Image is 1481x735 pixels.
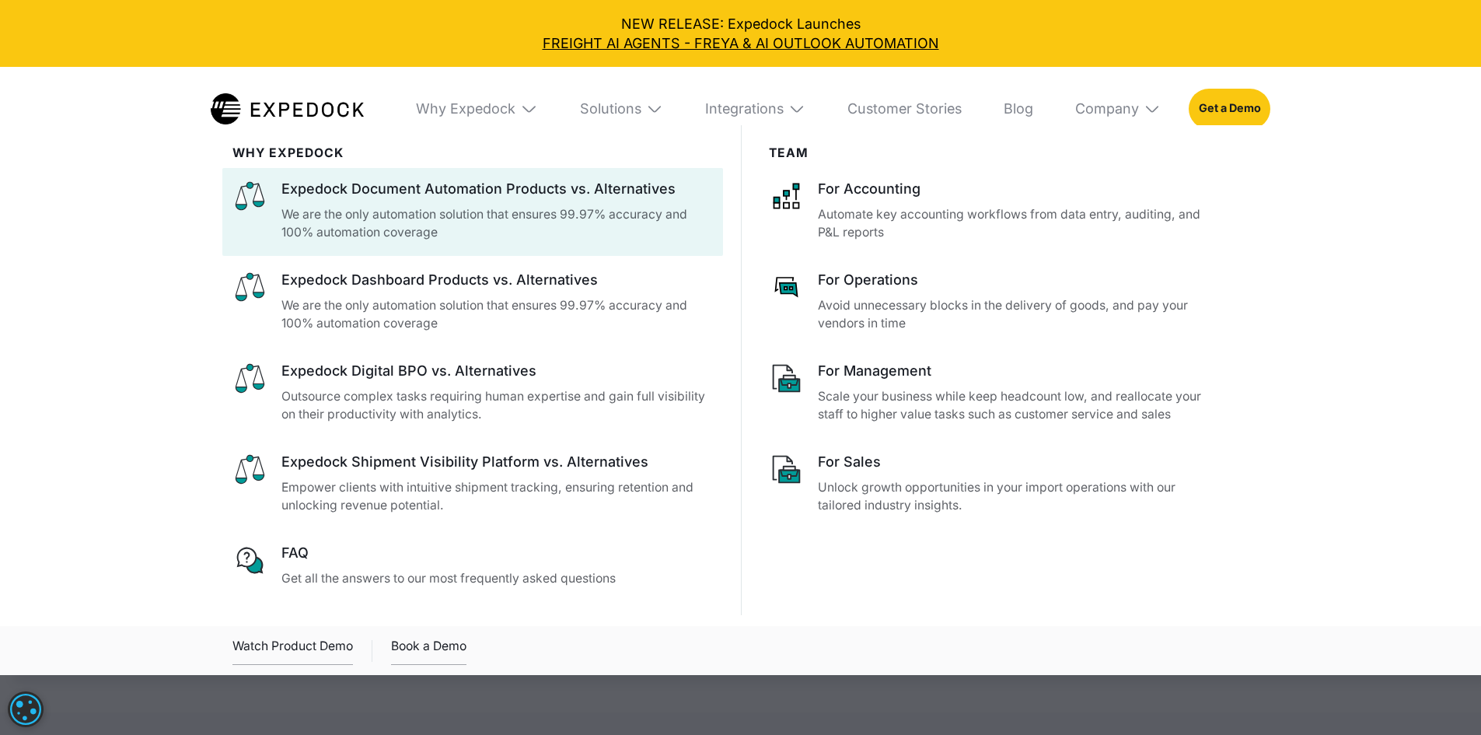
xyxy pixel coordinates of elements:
div: Why Expedock [402,67,551,151]
div: Solutions [580,100,641,117]
a: For SalesUnlock growth opportunities in your import operations with our tailored industry insights. [769,452,1221,515]
div: Solutions [566,67,677,151]
a: FREIGHT AI AGENTS - FREYA & AI OUTLOOK AUTOMATION [14,33,1467,53]
p: Scale your business while keep headcount low, and reallocate your staff to higher value tasks suc... [818,387,1221,424]
div: NEW RELEASE: Expedock Launches [14,14,1467,53]
a: open lightbox [232,636,353,665]
div: For Sales [818,452,1221,471]
div: For Operations [818,270,1221,289]
a: FAQGet all the answers to our most frequently asked questions [232,543,713,588]
div: Expedock Document Automation Products vs. Alternatives [281,179,713,198]
div: WHy Expedock [232,146,713,161]
p: Unlock growth opportunities in your import operations with our tailored industry insights. [818,478,1221,515]
div: Why Expedock [416,100,515,117]
p: Empower clients with intuitive shipment tracking, ensuring retention and unlocking revenue potent... [281,478,713,515]
div: Expedock Shipment Visibility Platform vs. Alternatives [281,452,713,471]
a: Expedock Digital BPO vs. AlternativesOutsource complex tasks requiring human expertise and gain f... [232,361,713,424]
p: Outsource complex tasks requiring human expertise and gain full visibility on their productivity ... [281,387,713,424]
div: Expedock Dashboard Products vs. Alternatives [281,270,713,289]
a: For AccountingAutomate key accounting workflows from data entry, auditing, and P&L reports [769,179,1221,242]
p: We are the only automation solution that ensures 99.97% accuracy and 100% automation coverage [281,296,713,333]
a: Expedock Shipment Visibility Platform vs. AlternativesEmpower clients with intuitive shipment tra... [232,452,713,515]
a: For OperationsAvoid unnecessary blocks in the delivery of goods, and pay your vendors in time [769,270,1221,333]
div: For Accounting [818,179,1221,198]
a: Get a Demo [1189,89,1270,129]
a: Blog [990,67,1047,151]
p: Automate key accounting workflows from data entry, auditing, and P&L reports [818,205,1221,242]
div: Team [769,146,1221,161]
a: For ManagementScale your business while keep headcount low, and reallocate your staff to higher v... [769,361,1221,424]
div: Integrations [705,100,784,117]
p: Get all the answers to our most frequently asked questions [281,569,713,588]
a: Expedock Document Automation Products vs. AlternativesWe are the only automation solution that en... [232,179,713,242]
a: Customer Stories [833,67,976,151]
a: Book a Demo [391,636,466,665]
div: Expedock Digital BPO vs. Alternatives [281,361,713,380]
div: Company [1075,100,1139,117]
a: Expedock Dashboard Products vs. AlternativesWe are the only automation solution that ensures 99.9... [232,270,713,333]
iframe: Chat Widget [1222,567,1481,735]
p: We are the only automation solution that ensures 99.97% accuracy and 100% automation coverage [281,205,713,242]
p: Avoid unnecessary blocks in the delivery of goods, and pay your vendors in time [818,296,1221,333]
div: Integrations [691,67,819,151]
div: For Management [818,361,1221,380]
div: FAQ [281,543,713,562]
div: Company [1061,67,1175,151]
div: Watch Product Demo [232,636,353,665]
